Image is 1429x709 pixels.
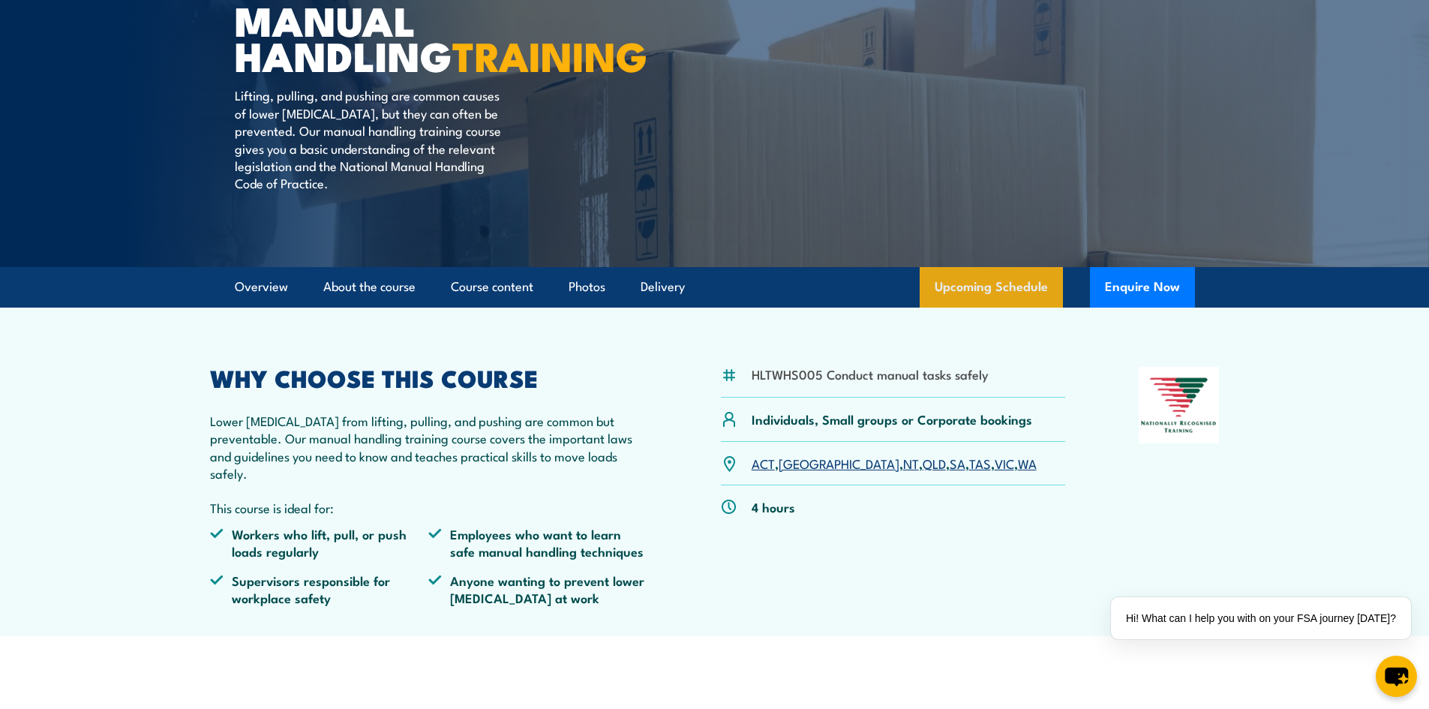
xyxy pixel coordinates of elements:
p: Lifting, pulling, and pushing are common causes of lower [MEDICAL_DATA], but they can often be pr... [235,86,509,191]
p: , , , , , , , [752,455,1037,472]
button: Enquire Now [1090,267,1195,308]
a: ACT [752,454,775,472]
button: chat-button [1376,656,1417,697]
a: TAS [969,454,991,472]
li: Anyone wanting to prevent lower [MEDICAL_DATA] at work [428,572,647,607]
a: Upcoming Schedule [920,267,1063,308]
li: Supervisors responsible for workplace safety [210,572,429,607]
a: Delivery [641,267,685,307]
li: HLTWHS005 Conduct manual tasks safely [752,365,989,383]
a: About the course [323,267,416,307]
h2: WHY CHOOSE THIS COURSE [210,367,648,388]
a: [GEOGRAPHIC_DATA] [779,454,899,472]
a: VIC [995,454,1014,472]
a: WA [1018,454,1037,472]
a: Course content [451,267,533,307]
h1: Manual Handling [235,2,605,72]
a: Photos [569,267,605,307]
p: This course is ideal for: [210,499,648,516]
a: NT [903,454,919,472]
li: Workers who lift, pull, or push loads regularly [210,525,429,560]
strong: TRAINING [452,23,647,86]
div: Hi! What can I help you with on your FSA journey [DATE]? [1111,597,1411,639]
p: Individuals, Small groups or Corporate bookings [752,410,1032,428]
a: Overview [235,267,288,307]
img: Nationally Recognised Training logo. [1139,367,1220,443]
p: Lower [MEDICAL_DATA] from lifting, pulling, and pushing are common but preventable. Our manual ha... [210,412,648,482]
a: SA [950,454,965,472]
p: 4 hours [752,498,795,515]
li: Employees who want to learn safe manual handling techniques [428,525,647,560]
a: QLD [923,454,946,472]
